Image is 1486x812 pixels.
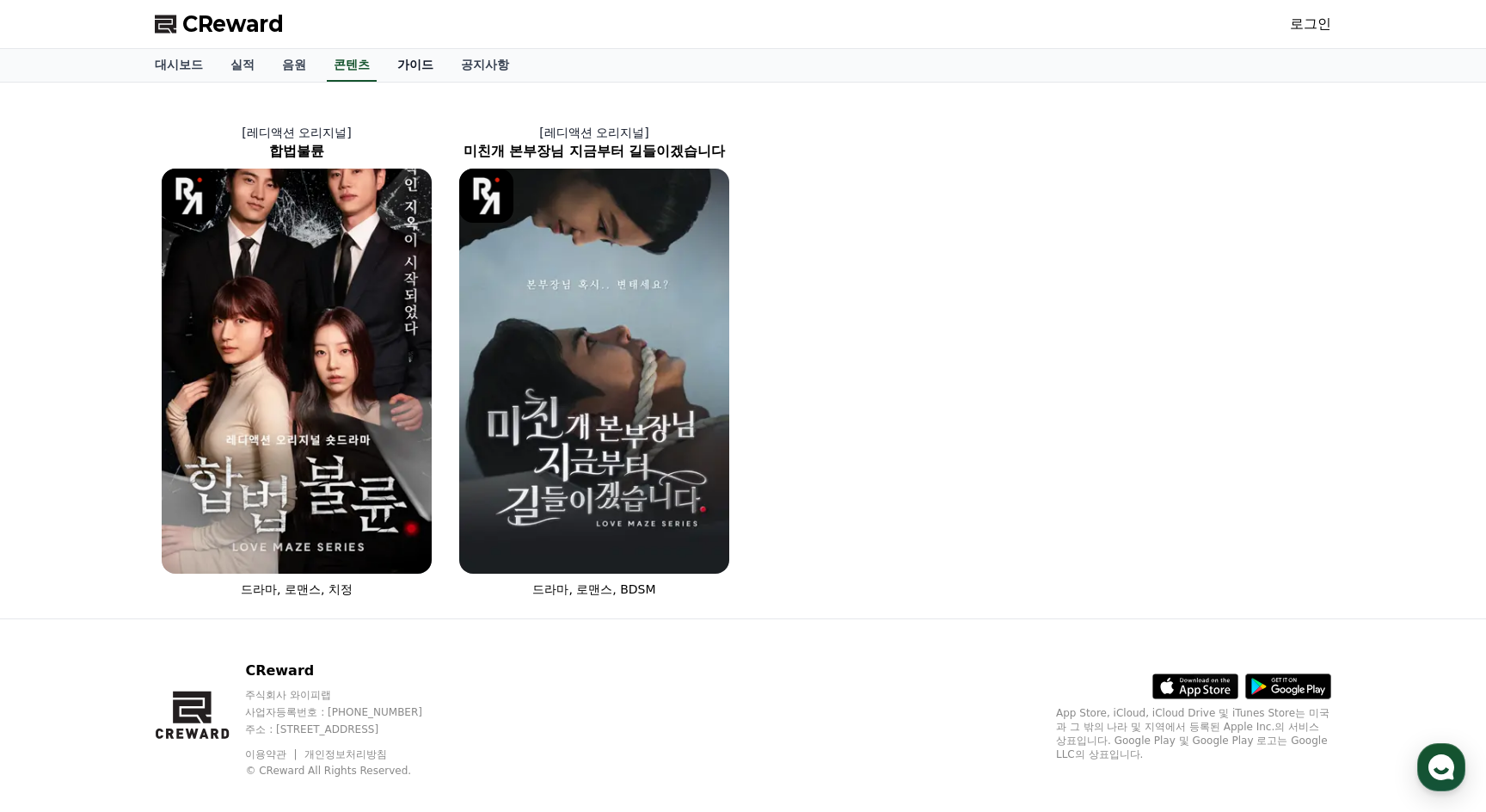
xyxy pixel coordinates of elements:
span: CReward [182,10,284,38]
a: 공지사항 [447,49,523,82]
a: 설정 [222,545,330,588]
img: 합법불륜 [162,169,432,574]
p: © CReward All Rights Reserved. [245,764,455,778]
a: 홈 [5,545,114,588]
p: 사업자등록번호 : [PHONE_NUMBER] [245,705,455,719]
a: 로그인 [1290,14,1331,34]
a: [레디액션 오리지널] 미친개 본부장님 지금부터 길들이겠습니다 미친개 본부장님 지금부터 길들이겠습니다 [object Object] Logo 드라마, 로맨스, BDSM [445,110,743,612]
img: 미친개 본부장님 지금부터 길들이겠습니다 [459,169,729,574]
span: 드라마, 로맨스, BDSM [532,582,655,596]
p: [레디액션 오리지널] [445,124,743,141]
a: 대화 [114,545,222,588]
span: 드라마, 로맨스, 치정 [241,582,353,596]
img: [object Object] Logo [162,169,216,223]
a: 개인정보처리방침 [304,748,387,760]
p: 주식회사 와이피랩 [245,688,455,702]
a: 가이드 [384,49,447,82]
a: 콘텐츠 [327,49,377,82]
a: 음원 [268,49,320,82]
a: 실적 [217,49,268,82]
span: 대화 [157,572,178,586]
h2: 합법불륜 [148,141,445,162]
p: 주소 : [STREET_ADDRESS] [245,723,455,736]
img: [object Object] Logo [459,169,513,223]
h2: 미친개 본부장님 지금부터 길들이겠습니다 [445,141,743,162]
a: 이용약관 [245,748,299,760]
a: CReward [155,10,284,38]
span: 설정 [266,571,286,585]
p: CReward [245,661,455,681]
p: App Store, iCloud, iCloud Drive 및 iTunes Store는 미국과 그 밖의 나라 및 지역에서 등록된 Apple Inc.의 서비스 상표입니다. Goo... [1056,706,1331,761]
a: 대시보드 [141,49,217,82]
p: [레디액션 오리지널] [148,124,445,141]
a: [레디액션 오리지널] 합법불륜 합법불륜 [object Object] Logo 드라마, 로맨스, 치정 [148,110,445,612]
span: 홈 [54,571,64,585]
